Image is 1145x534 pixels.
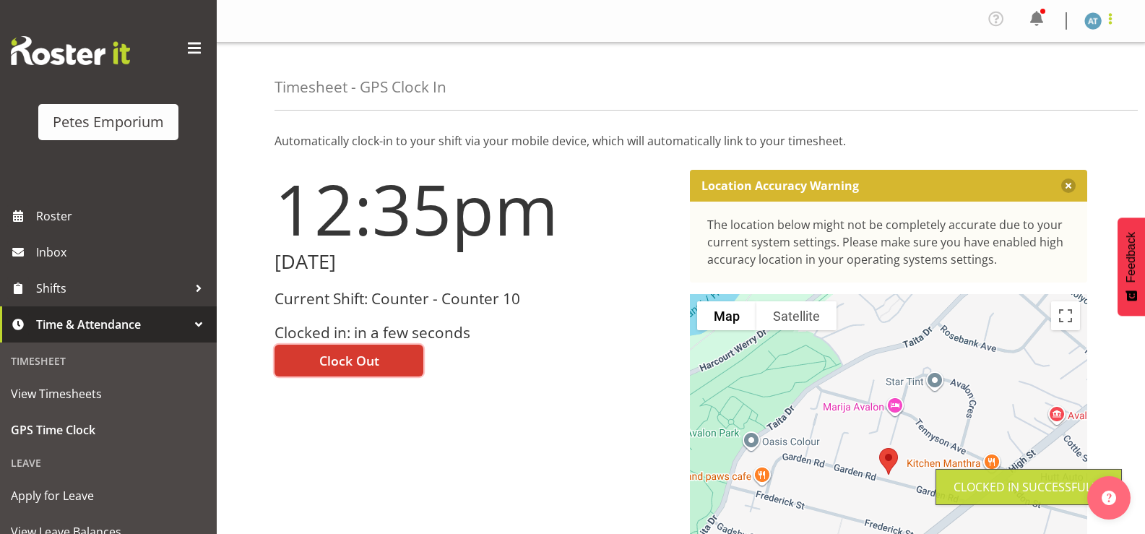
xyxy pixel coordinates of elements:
img: help-xxl-2.png [1102,491,1116,505]
div: Timesheet [4,346,213,376]
p: Automatically clock-in to your shift via your mobile device, which will automatically link to you... [275,132,1087,150]
span: View Timesheets [11,383,206,405]
span: Shifts [36,277,188,299]
h2: [DATE] [275,251,673,273]
h3: Clocked in: in a few seconds [275,324,673,341]
a: GPS Time Clock [4,412,213,448]
button: Show satellite imagery [756,301,837,330]
a: Apply for Leave [4,478,213,514]
img: alex-micheal-taniwha5364.jpg [1084,12,1102,30]
button: Show street map [697,301,756,330]
button: Close message [1061,178,1076,193]
button: Toggle fullscreen view [1051,301,1080,330]
div: Clocked in Successfully [954,478,1104,496]
span: Inbox [36,241,209,263]
span: Feedback [1125,232,1138,283]
h4: Timesheet - GPS Clock In [275,79,446,95]
p: Location Accuracy Warning [701,178,859,193]
span: Roster [36,205,209,227]
a: View Timesheets [4,376,213,412]
h3: Current Shift: Counter - Counter 10 [275,290,673,307]
div: Leave [4,448,213,478]
h1: 12:35pm [275,170,673,248]
div: Petes Emporium [53,111,164,133]
span: Clock Out [319,351,379,370]
span: Apply for Leave [11,485,206,507]
img: Rosterit website logo [11,36,130,65]
button: Clock Out [275,345,423,376]
div: The location below might not be completely accurate due to your current system settings. Please m... [707,216,1071,268]
span: GPS Time Clock [11,419,206,441]
button: Feedback - Show survey [1118,218,1145,316]
span: Time & Attendance [36,314,188,335]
